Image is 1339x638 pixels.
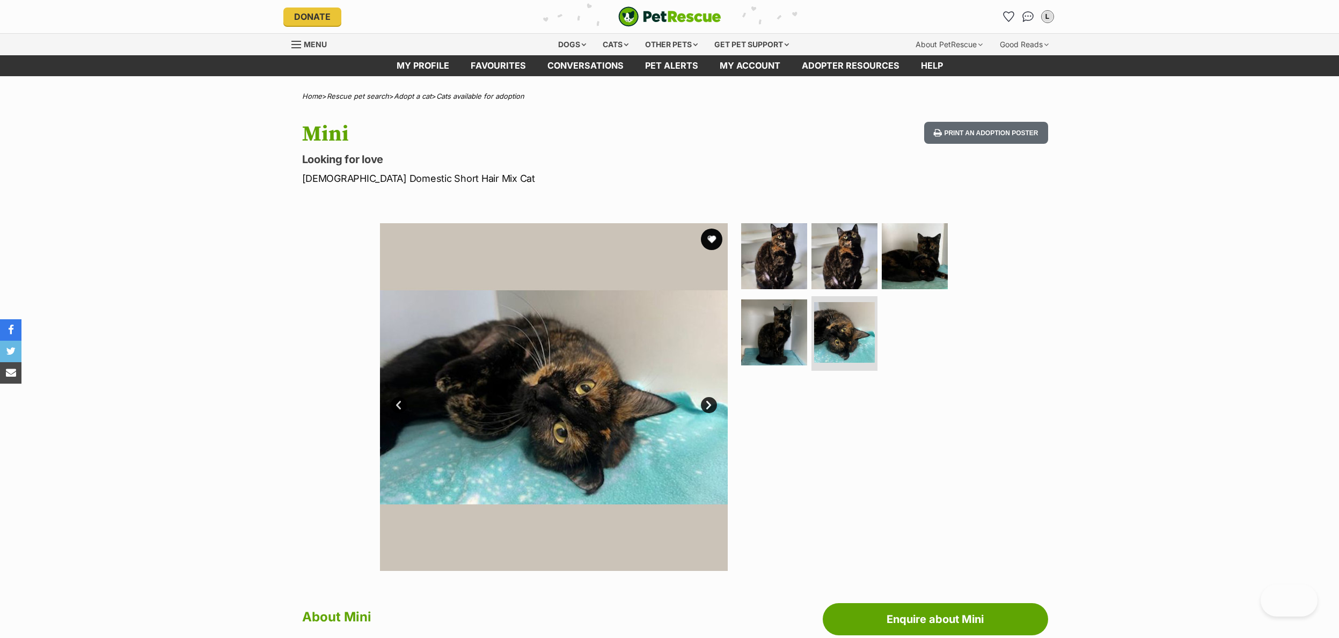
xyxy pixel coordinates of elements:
img: chat-41dd97257d64d25036548639549fe6c8038ab92f7586957e7f3b1b290dea8141.svg [1022,11,1034,22]
p: Looking for love [302,152,756,167]
div: Good Reads [992,34,1056,55]
h1: Mini [302,122,756,146]
img: Photo of Mini [741,299,807,365]
a: conversations [537,55,634,76]
a: Favourites [1000,8,1018,25]
div: About PetRescue [908,34,990,55]
div: Dogs [551,34,594,55]
img: Photo of Mini [811,223,877,289]
a: Menu [291,34,334,53]
img: Photo of Mini [741,223,807,289]
span: Menu [304,40,327,49]
a: Rescue pet search [327,92,389,100]
a: Pet alerts [634,55,709,76]
a: Next [701,397,717,413]
a: Donate [283,8,341,26]
a: Cats available for adoption [436,92,524,100]
ul: Account quick links [1000,8,1056,25]
a: Favourites [460,55,537,76]
p: [DEMOGRAPHIC_DATA] Domestic Short Hair Mix Cat [302,171,756,186]
a: Enquire about Mini [823,603,1048,635]
div: > > > [275,92,1064,100]
button: My account [1039,8,1056,25]
div: L [1042,11,1053,22]
a: Home [302,92,322,100]
a: Adopt a cat [394,92,431,100]
a: My profile [386,55,460,76]
img: Photo of Mini [882,223,948,289]
a: PetRescue [618,6,721,27]
h2: About Mini [302,605,745,629]
img: logo-cat-932fe2b9b8326f06289b0f2fb663e598f794de774fb13d1741a6617ecf9a85b4.svg [618,6,721,27]
img: Photo of Mini [814,302,875,363]
a: Prev [391,397,407,413]
a: Help [910,55,954,76]
a: My account [709,55,791,76]
div: Other pets [638,34,705,55]
iframe: Help Scout Beacon - Open [1261,584,1318,617]
button: favourite [701,229,722,250]
button: Print an adoption poster [924,122,1048,144]
div: Get pet support [707,34,796,55]
img: Photo of Mini [380,223,728,571]
a: Conversations [1020,8,1037,25]
div: Cats [595,34,636,55]
a: Adopter resources [791,55,910,76]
